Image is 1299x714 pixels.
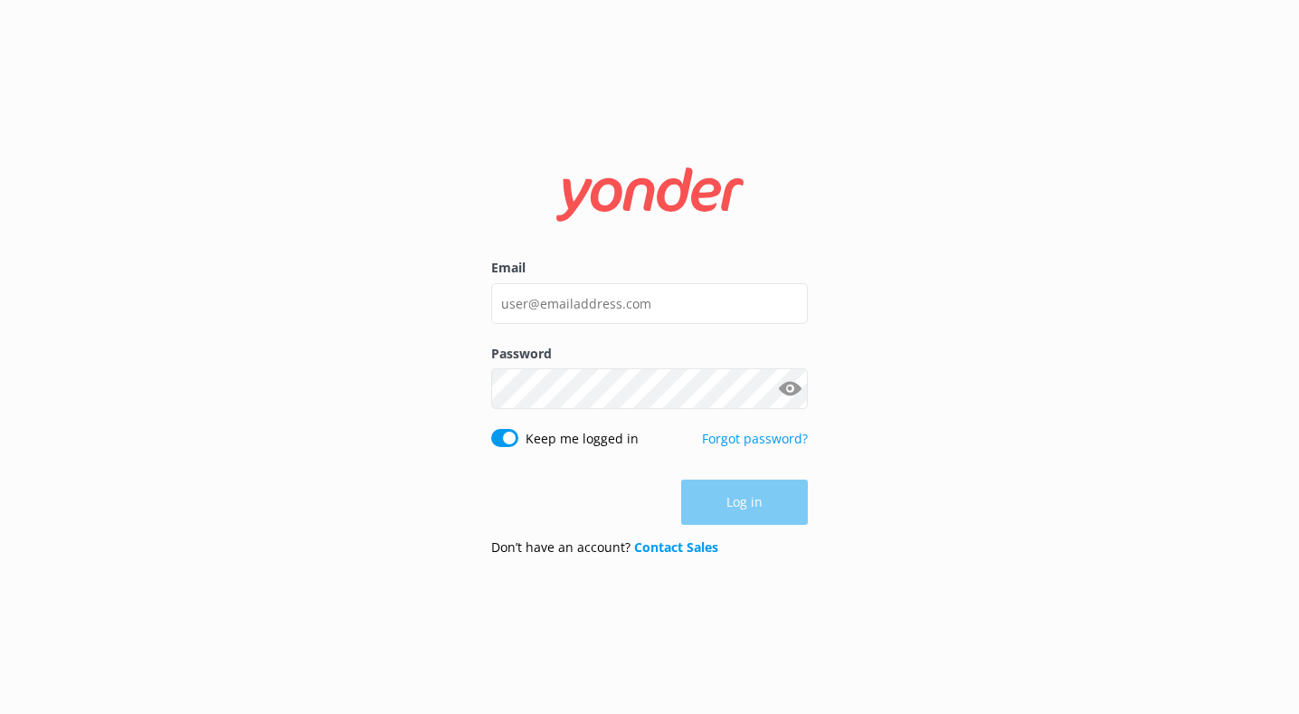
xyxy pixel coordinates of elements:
[491,283,808,324] input: user@emailaddress.com
[491,344,808,364] label: Password
[491,258,808,278] label: Email
[491,538,718,557] p: Don’t have an account?
[702,430,808,447] a: Forgot password?
[526,429,639,449] label: Keep me logged in
[772,371,808,407] button: Show password
[634,538,718,556] a: Contact Sales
